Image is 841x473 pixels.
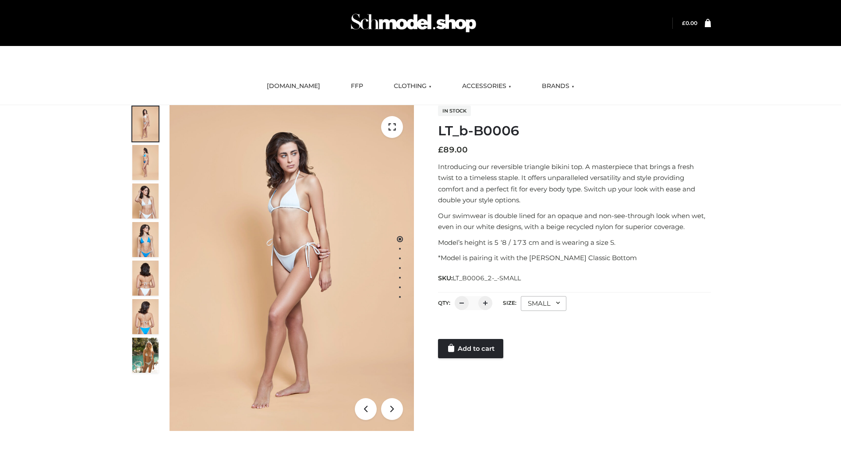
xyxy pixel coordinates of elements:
[438,252,711,264] p: *Model is pairing it with the [PERSON_NAME] Classic Bottom
[682,20,686,26] span: £
[438,273,522,283] span: SKU:
[452,274,521,282] span: LT_B0006_2-_-SMALL
[344,77,370,96] a: FFP
[456,77,518,96] a: ACCESSORIES
[438,161,711,206] p: Introducing our reversible triangle bikini top. A masterpiece that brings a fresh twist to a time...
[438,145,443,155] span: £
[132,338,159,373] img: Arieltop_CloudNine_AzureSky2.jpg
[132,145,159,180] img: ArielClassicBikiniTop_CloudNine_AzureSky_OW114ECO_2-scaled.jpg
[438,339,503,358] a: Add to cart
[132,299,159,334] img: ArielClassicBikiniTop_CloudNine_AzureSky_OW114ECO_8-scaled.jpg
[438,237,711,248] p: Model’s height is 5 ‘8 / 173 cm and is wearing a size S.
[438,106,471,116] span: In stock
[132,261,159,296] img: ArielClassicBikiniTop_CloudNine_AzureSky_OW114ECO_7-scaled.jpg
[438,123,711,139] h1: LT_b-B0006
[170,105,414,431] img: ArielClassicBikiniTop_CloudNine_AzureSky_OW114ECO_1
[438,210,711,233] p: Our swimwear is double lined for an opaque and non-see-through look when wet, even in our white d...
[535,77,581,96] a: BRANDS
[521,296,566,311] div: SMALL
[132,222,159,257] img: ArielClassicBikiniTop_CloudNine_AzureSky_OW114ECO_4-scaled.jpg
[438,145,468,155] bdi: 89.00
[503,300,516,306] label: Size:
[132,106,159,141] img: ArielClassicBikiniTop_CloudNine_AzureSky_OW114ECO_1-scaled.jpg
[682,20,697,26] a: £0.00
[132,184,159,219] img: ArielClassicBikiniTop_CloudNine_AzureSky_OW114ECO_3-scaled.jpg
[387,77,438,96] a: CLOTHING
[260,77,327,96] a: [DOMAIN_NAME]
[682,20,697,26] bdi: 0.00
[438,300,450,306] label: QTY:
[348,6,479,40] img: Schmodel Admin 964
